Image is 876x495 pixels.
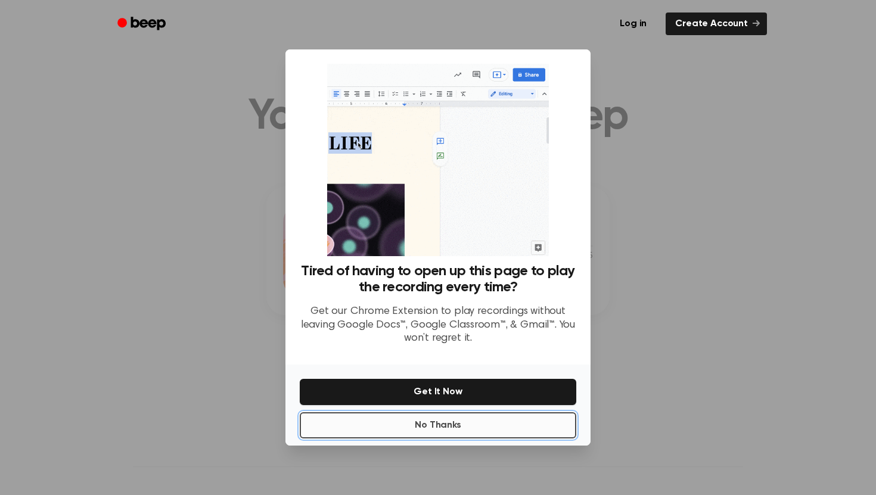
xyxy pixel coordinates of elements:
[300,379,576,405] button: Get It Now
[608,10,658,38] a: Log in
[666,13,767,35] a: Create Account
[300,305,576,345] p: Get our Chrome Extension to play recordings without leaving Google Docs™, Google Classroom™, & Gm...
[300,412,576,438] button: No Thanks
[109,13,176,36] a: Beep
[300,263,576,295] h3: Tired of having to open up this page to play the recording every time?
[327,64,548,256] img: Beep extension in action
